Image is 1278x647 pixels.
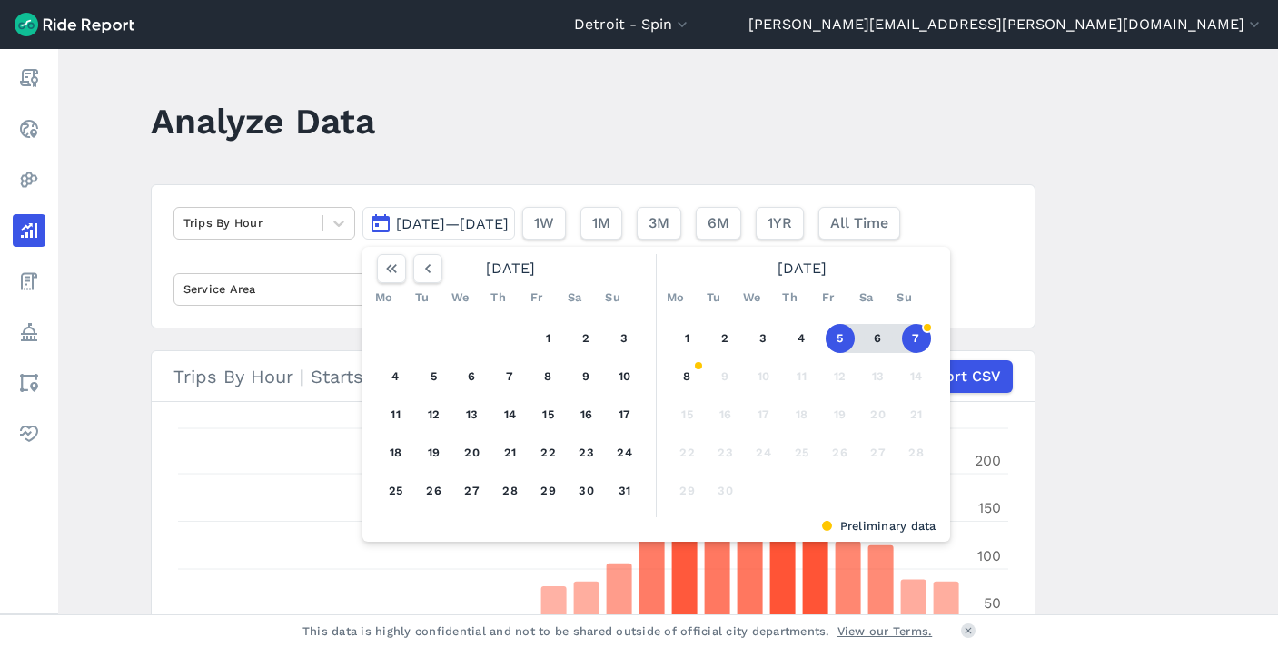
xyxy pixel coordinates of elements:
[864,438,893,467] button: 27
[902,324,931,353] button: 7
[534,362,563,391] button: 8
[13,113,45,145] a: Realtime
[381,476,411,505] button: 25
[749,362,778,391] button: 10
[496,476,525,505] button: 28
[818,207,900,240] button: All Time
[13,163,45,196] a: Heatmaps
[711,400,740,429] button: 16
[788,438,817,467] button: 25
[381,400,411,429] button: 11
[749,400,778,429] button: 17
[420,476,449,505] button: 26
[610,362,639,391] button: 10
[534,324,563,353] button: 1
[420,438,449,467] button: 19
[13,214,45,247] a: Analyze
[572,438,601,467] button: 23
[458,476,487,505] button: 27
[776,283,805,312] div: Th
[580,207,622,240] button: 1M
[572,400,601,429] button: 16
[13,417,45,450] a: Health
[610,476,639,505] button: 31
[864,362,893,391] button: 13
[420,362,449,391] button: 5
[788,400,817,429] button: 18
[673,476,702,505] button: 29
[902,438,931,467] button: 28
[592,212,610,234] span: 1M
[13,265,45,298] a: Fees
[610,400,639,429] button: 17
[661,254,943,283] div: [DATE]
[768,212,792,234] span: 1YR
[902,362,931,391] button: 14
[788,324,817,353] button: 4
[484,283,513,312] div: Th
[610,438,639,467] button: 24
[458,438,487,467] button: 20
[572,476,601,505] button: 30
[975,452,1001,469] tspan: 200
[830,212,888,234] span: All Time
[708,212,729,234] span: 6M
[496,438,525,467] button: 21
[711,324,740,353] button: 2
[748,14,1263,35] button: [PERSON_NAME][EMAIL_ADDRESS][PERSON_NAME][DOMAIN_NAME]
[522,283,551,312] div: Fr
[699,283,728,312] div: Tu
[13,316,45,348] a: Policy
[902,400,931,429] button: 21
[151,96,375,146] h1: Analyze Data
[458,362,487,391] button: 6
[572,324,601,353] button: 2
[788,362,817,391] button: 11
[756,207,804,240] button: 1YR
[711,476,740,505] button: 30
[864,400,893,429] button: 20
[446,283,475,312] div: We
[673,324,702,353] button: 1
[572,362,601,391] button: 9
[637,207,681,240] button: 3M
[420,400,449,429] button: 12
[711,438,740,467] button: 23
[376,517,936,534] div: Preliminary data
[534,438,563,467] button: 22
[984,594,1001,612] tspan: 50
[661,283,690,312] div: Mo
[173,360,1013,393] div: Trips By Hour | Starts | Spin
[13,62,45,94] a: Report
[738,283,767,312] div: We
[396,215,509,232] span: [DATE]—[DATE]
[599,283,628,312] div: Su
[890,283,919,312] div: Su
[852,283,881,312] div: Sa
[370,283,399,312] div: Mo
[458,400,487,429] button: 13
[673,362,702,391] button: 8
[826,324,855,353] button: 5
[574,14,691,35] button: Detroit - Spin
[381,362,411,391] button: 4
[837,622,933,640] a: View our Terms.
[496,362,525,391] button: 7
[826,438,855,467] button: 26
[814,283,843,312] div: Fr
[496,400,525,429] button: 14
[560,283,589,312] div: Sa
[673,438,702,467] button: 22
[534,476,563,505] button: 29
[978,499,1001,516] tspan: 150
[534,212,554,234] span: 1W
[370,254,651,283] div: [DATE]
[749,438,778,467] button: 24
[977,547,1001,564] tspan: 100
[649,212,669,234] span: 3M
[826,400,855,429] button: 19
[408,283,437,312] div: Tu
[749,324,778,353] button: 3
[864,324,893,353] button: 6
[522,207,566,240] button: 1W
